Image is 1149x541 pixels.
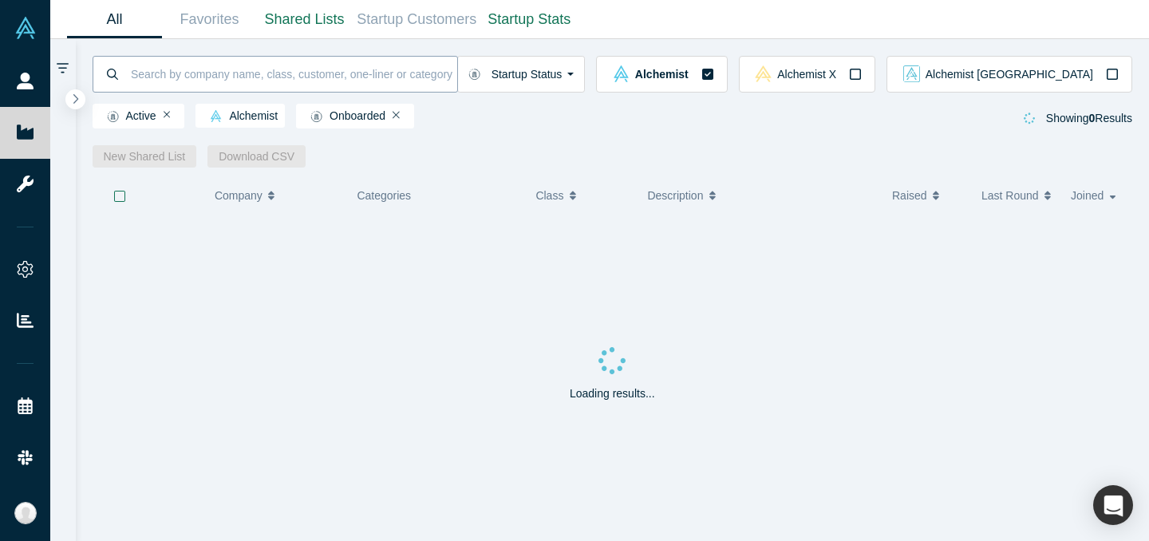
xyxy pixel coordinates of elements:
button: Company [215,179,332,212]
button: alchemist_aj Vault LogoAlchemist [GEOGRAPHIC_DATA] [886,56,1132,93]
span: Description [647,179,703,212]
span: Alchemist X [777,69,836,80]
span: Joined [1071,179,1104,212]
span: Alchemist [GEOGRAPHIC_DATA] [926,69,1093,80]
span: Alchemist [203,110,278,123]
img: alchemist Vault Logo [210,110,222,122]
span: Class [535,179,563,212]
button: Last Round [981,179,1054,212]
button: Class [535,179,622,212]
img: Startup status [310,110,322,123]
img: Startup status [107,110,119,123]
strong: 0 [1089,112,1096,124]
p: Loading results... [570,385,655,402]
a: All [67,1,162,38]
input: Search by company name, class, customer, one-liner or category [129,55,457,93]
span: Showing Results [1046,112,1132,124]
img: alchemist_aj Vault Logo [903,65,920,82]
img: alchemist Vault Logo [613,65,630,82]
button: alchemist Vault LogoAlchemist [596,56,727,93]
button: Description [647,179,875,212]
a: Startup Stats [482,1,577,38]
img: Alchemist Vault Logo [14,17,37,39]
span: Last Round [981,179,1039,212]
button: Startup Status [457,56,586,93]
button: alchemistx Vault LogoAlchemist X [739,56,875,93]
button: Joined [1071,179,1121,212]
button: Raised [892,179,965,212]
button: Remove Filter [164,109,171,120]
img: Ally Hoang's Account [14,502,37,524]
span: Active [100,110,156,123]
button: New Shared List [93,145,197,168]
span: Raised [892,179,927,212]
span: Alchemist [635,69,689,80]
a: Favorites [162,1,257,38]
button: Download CSV [207,145,306,168]
a: Startup Customers [352,1,482,38]
a: Shared Lists [257,1,352,38]
img: Startup status [468,68,480,81]
img: alchemistx Vault Logo [755,65,772,82]
button: Remove Filter [393,109,400,120]
span: Company [215,179,263,212]
span: Onboarded [303,110,385,123]
span: Categories [357,189,411,202]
